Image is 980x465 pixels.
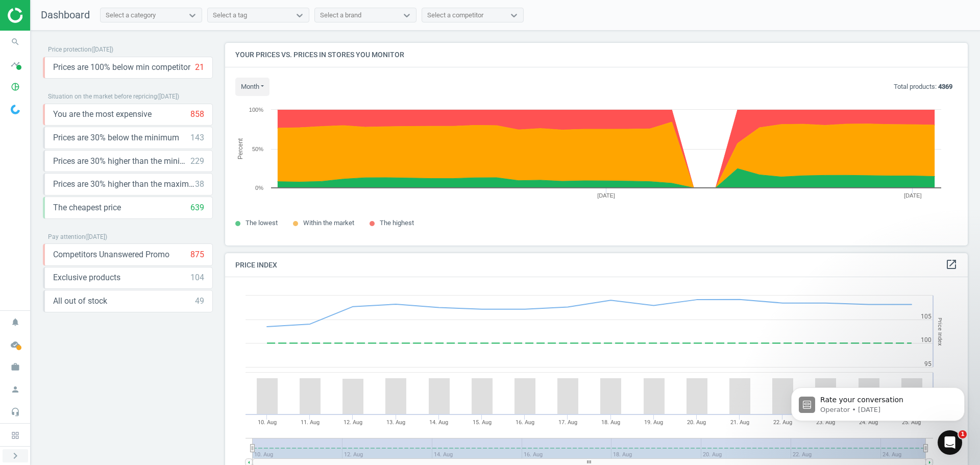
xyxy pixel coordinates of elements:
text: 105 [921,313,932,320]
span: All out of stock [53,296,107,307]
text: 100% [249,107,263,113]
p: Total products: [894,82,952,91]
iframe: Intercom live chat [938,430,962,455]
span: 1 [959,430,967,438]
img: ajHJNr6hYgQAAAAASUVORK5CYII= [8,8,80,23]
i: person [6,380,25,399]
text: 95 [924,360,932,368]
tspan: 20. Aug [687,419,706,426]
span: Prices are 30% higher than the maximal [53,179,195,190]
i: cloud_done [6,335,25,354]
span: ( [DATE] ) [85,233,107,240]
tspan: 15. Aug [473,419,492,426]
tspan: 19. Aug [644,419,663,426]
i: notifications [6,312,25,332]
text: 100 [921,336,932,344]
div: 38 [195,179,204,190]
span: Situation on the market before repricing [48,93,157,100]
text: 50% [252,146,263,152]
tspan: 10. Aug [258,419,277,426]
tspan: 13. Aug [386,419,405,426]
span: The highest [380,219,414,227]
i: work [6,357,25,377]
div: Select a competitor [427,11,483,20]
div: Select a brand [320,11,361,20]
tspan: 14. Aug [429,419,448,426]
tspan: [DATE] [904,192,922,199]
div: 21 [195,62,204,73]
button: chevron_right [3,449,28,462]
span: The lowest [246,219,278,227]
div: Select a category [106,11,156,20]
tspan: 17. Aug [558,419,577,426]
span: Competitors Unanswered Promo [53,249,169,260]
i: open_in_new [945,258,958,271]
tspan: 21. Aug [730,419,749,426]
tspan: 18. Aug [601,419,620,426]
div: 229 [190,156,204,167]
i: pie_chart_outlined [6,77,25,96]
tspan: 22. Aug [773,419,792,426]
div: 49 [195,296,204,307]
span: Exclusive products [53,272,120,283]
h4: Your prices vs. prices in stores you monitor [225,43,968,67]
div: 875 [190,249,204,260]
span: Price protection [48,46,91,53]
span: Prices are 30% higher than the minimum [53,156,190,167]
i: timeline [6,55,25,74]
span: Pay attention [48,233,85,240]
div: 104 [190,272,204,283]
div: 143 [190,132,204,143]
span: Prices are 30% below the minimum [53,132,179,143]
div: Select a tag [213,11,247,20]
span: You are the most expensive [53,109,152,120]
img: wGWNvw8QSZomAAAAABJRU5ErkJggg== [11,105,20,114]
span: ( [DATE] ) [157,93,179,100]
tspan: Price Index [937,317,943,346]
tspan: 11. Aug [301,419,320,426]
div: 639 [190,202,204,213]
tspan: [DATE] [597,192,615,199]
tspan: Percent [237,138,244,159]
b: 4369 [938,83,952,90]
tspan: 16. Aug [516,419,534,426]
i: search [6,32,25,52]
text: 0% [255,185,263,191]
span: Dashboard [41,9,90,21]
a: open_in_new [945,258,958,272]
button: month [235,78,269,96]
span: Prices are 100% below min competitor [53,62,190,73]
span: The cheapest price [53,202,121,213]
span: ( [DATE] ) [91,46,113,53]
span: Within the market [303,219,354,227]
i: headset_mic [6,402,25,422]
div: 858 [190,109,204,120]
h4: Price Index [225,253,968,277]
iframe: Intercom notifications message [776,366,980,437]
tspan: 12. Aug [344,419,362,426]
i: chevron_right [9,450,21,462]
